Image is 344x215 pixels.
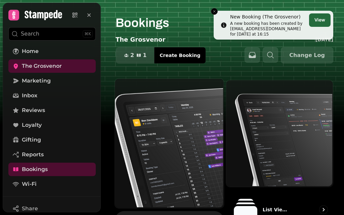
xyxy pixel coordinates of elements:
[22,205,38,213] span: Share
[315,36,333,43] p: [DATE]
[211,8,218,15] button: Close toast
[8,163,96,176] a: Bookings
[22,106,45,114] span: Reviews
[8,177,96,191] a: Wi-Fi
[143,53,146,58] span: 1
[8,148,96,161] a: Reports
[320,206,327,213] svg: go to
[21,30,39,38] p: Search
[263,206,290,213] p: List View 2.0 ⚡ (New)
[230,13,306,20] div: New Booking (The Grosvenor)
[116,35,165,44] p: The Grosvenor
[130,53,134,58] span: 2
[22,180,37,188] span: Wi-Fi
[309,13,331,27] button: View
[289,53,325,58] span: Change Log
[160,53,200,58] span: Create Booking
[22,121,42,129] span: Loyalty
[8,89,96,102] a: Inbox
[8,74,96,88] a: Marketing
[22,92,37,100] span: Inbox
[281,47,333,63] button: Change Log
[114,78,223,207] img: Day Planner 2.0 ⚡
[22,151,44,159] span: Reports
[83,30,93,38] div: ⌘K
[22,47,39,55] span: Home
[116,47,155,63] button: 21
[8,104,96,117] a: Reviews
[154,47,206,63] button: Create Booking
[8,118,96,132] a: Loyalty
[8,59,96,73] a: The Grosvenor
[8,45,96,58] a: Home
[230,21,306,37] div: A new booking has been created by [EMAIL_ADDRESS][DOMAIN_NAME] for [DATE] at 16:15
[8,27,96,41] button: Search⌘K
[22,136,41,144] span: Gifting
[225,79,332,186] img: List View 2.0 ⚡ (New)
[22,77,51,85] span: Marketing
[22,62,62,70] span: The Grosvenor
[8,133,96,147] a: Gifting
[22,165,48,173] span: Bookings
